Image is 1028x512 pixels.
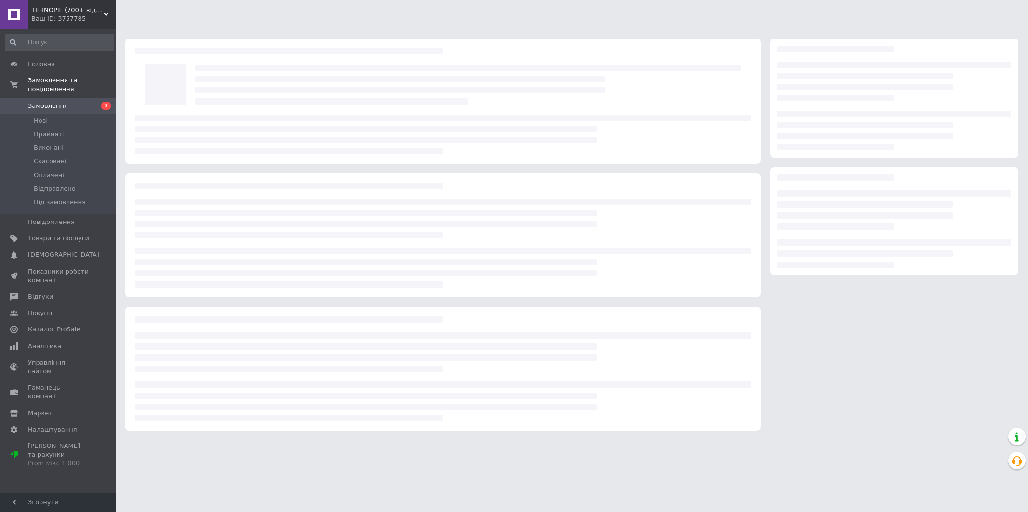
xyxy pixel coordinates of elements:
span: Виконані [34,144,64,152]
span: Налаштування [28,425,77,434]
span: Прийняті [34,130,64,139]
span: Аналітика [28,342,61,351]
span: Нові [34,117,48,125]
span: Каталог ProSale [28,325,80,334]
span: TEHNOPIL (700+ відгуків - Відправка в день замовлення 7 днів на тиждень - Гарантія на товари) [31,6,104,14]
span: Відгуки [28,292,53,301]
div: Prom мікс 1 000 [28,459,89,468]
span: Скасовані [34,157,67,166]
span: Маркет [28,409,53,418]
span: [PERSON_NAME] та рахунки [28,442,89,468]
span: Відправлено [34,184,76,193]
span: Під замовлення [34,198,86,207]
span: Оплачені [34,171,64,180]
span: [DEMOGRAPHIC_DATA] [28,250,99,259]
div: Ваш ID: 3757785 [31,14,116,23]
span: Головна [28,60,55,68]
span: Товари та послуги [28,234,89,243]
input: Пошук [5,34,114,51]
span: 7 [101,102,111,110]
span: Замовлення та повідомлення [28,76,116,93]
span: Гаманець компанії [28,383,89,401]
span: Управління сайтом [28,358,89,376]
span: Покупці [28,309,54,317]
span: Показники роботи компанії [28,267,89,285]
span: Замовлення [28,102,68,110]
span: Повідомлення [28,218,75,226]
